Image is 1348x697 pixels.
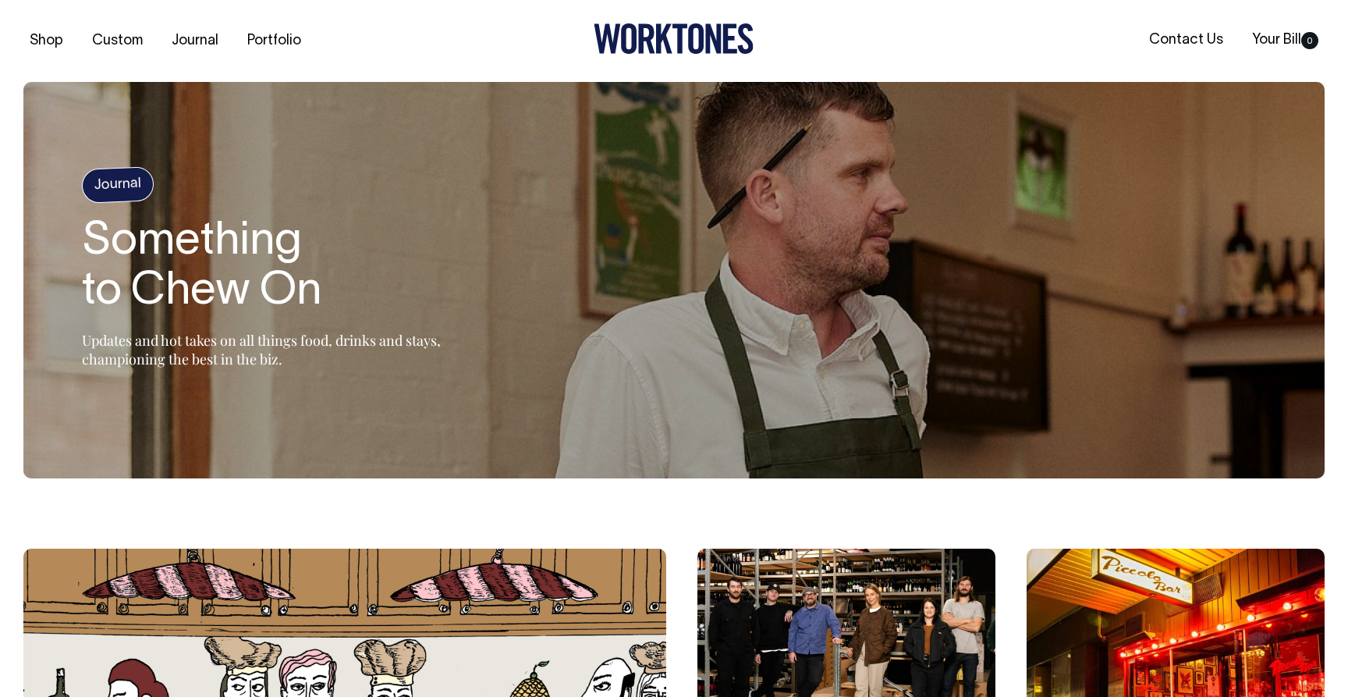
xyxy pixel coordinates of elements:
p: Updates and hot takes on all things food, drinks and stays, championing the best in the biz. [82,331,472,368]
a: Journal [165,28,225,54]
h4: Journal [81,166,154,204]
span: 0 [1301,32,1318,49]
h2: Something to Chew On [82,218,472,318]
a: Portfolio [241,28,307,54]
a: Your Bill0 [1246,27,1325,53]
a: Custom [86,28,149,54]
a: Shop [23,28,69,54]
a: Contact Us [1143,27,1229,53]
